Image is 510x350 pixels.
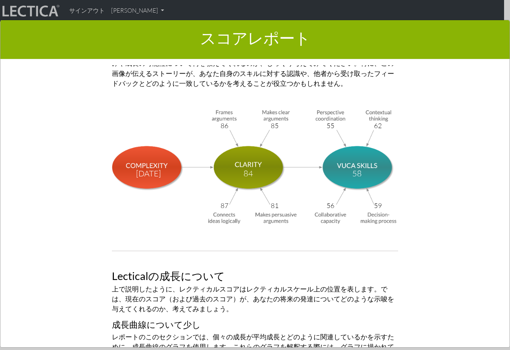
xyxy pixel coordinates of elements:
[327,201,334,210] font: 56
[271,201,279,210] font: 81
[221,121,229,130] font: 86
[327,121,334,130] font: 55
[271,121,279,130] font: 85
[112,107,399,225] img: レクティカル、VUCA、明瞭度のスコア
[112,285,394,313] font: 上で説明したように、レクティカルスコアはレクティカルスケール上の位置を表します。では、現在のスコア（および過去のスコア）が、あなたの将来の発達についてどのような示唆を与えてくれるのか、考えてみま...
[374,201,382,210] font: 59
[200,28,310,47] font: スコアレポート
[244,168,253,178] font: 84
[112,269,225,282] font: Lecticalの成長について
[112,49,394,87] font: 下の画像は、あなたの回答に付与された様々なスコアを示しています。この画像があなたの強みや成長の可能性について何を教えてくれるのか、じっくり考えてみてください。特に、この画像が伝えるストーリーが、...
[374,121,382,130] font: 62
[352,168,362,178] font: 58
[136,168,161,178] font: [DATE]
[221,201,229,210] font: 87
[112,319,201,330] font: 成長曲線について少し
